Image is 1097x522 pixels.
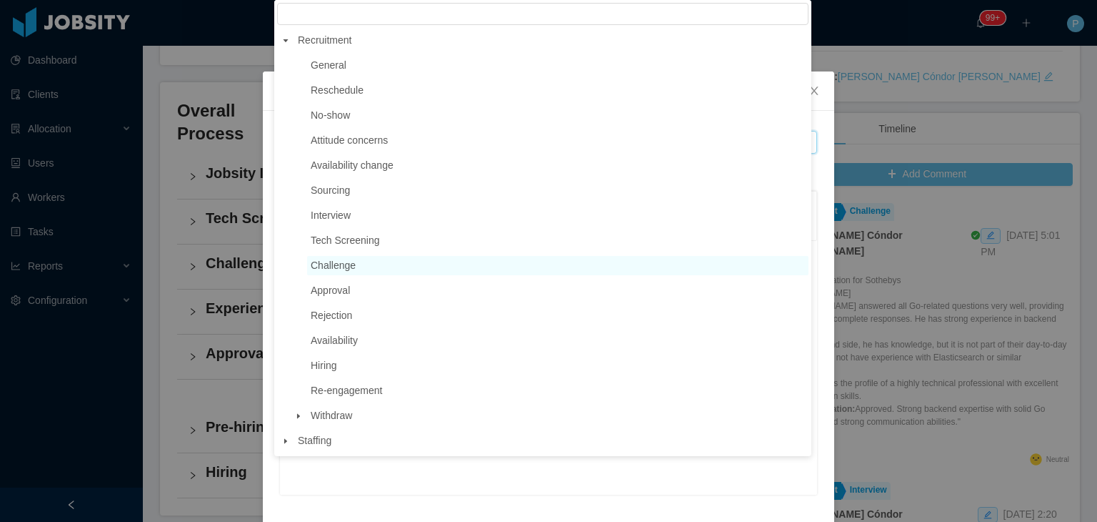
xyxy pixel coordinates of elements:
span: General [307,56,808,75]
span: Rejection [307,306,808,325]
span: Rejection [311,310,352,321]
span: Availability change [307,156,808,175]
span: Challenge [307,256,808,275]
span: Availability change [311,159,394,171]
span: Approval [307,281,808,300]
span: Availability [307,331,808,350]
span: Recruitment [294,31,808,50]
span: Re-engagement [307,381,808,400]
span: Withdraw [307,406,808,425]
span: No-show [311,109,350,121]
span: Sourcing [307,181,808,200]
i: icon: caret-down [282,438,289,445]
span: Reschedule [307,81,808,100]
span: Availability [311,335,358,346]
i: icon: caret-down [295,413,302,420]
span: No-show [307,106,808,125]
i: icon: close [808,85,820,97]
span: Hiring [307,356,808,375]
span: Re-engagement [311,385,382,396]
input: filter select [277,3,808,25]
span: Staffing [298,435,331,446]
span: Approval [311,285,350,296]
span: Interview [307,206,808,225]
span: Reschedule [311,84,364,96]
span: General [311,59,346,71]
span: Interview [311,210,351,221]
span: Challenge [311,260,356,271]
span: Recruitment [298,34,351,46]
i: icon: caret-down [282,37,289,44]
span: Attitude concerns [307,131,808,150]
span: Staffing [294,431,808,450]
span: Withdraw [311,410,352,421]
span: Hiring [311,360,337,371]
span: Tech Screening [307,231,808,250]
span: Tech Screening [311,235,380,246]
button: Close [794,72,834,112]
span: Sourcing [311,184,350,196]
span: Attitude concerns [311,134,388,146]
